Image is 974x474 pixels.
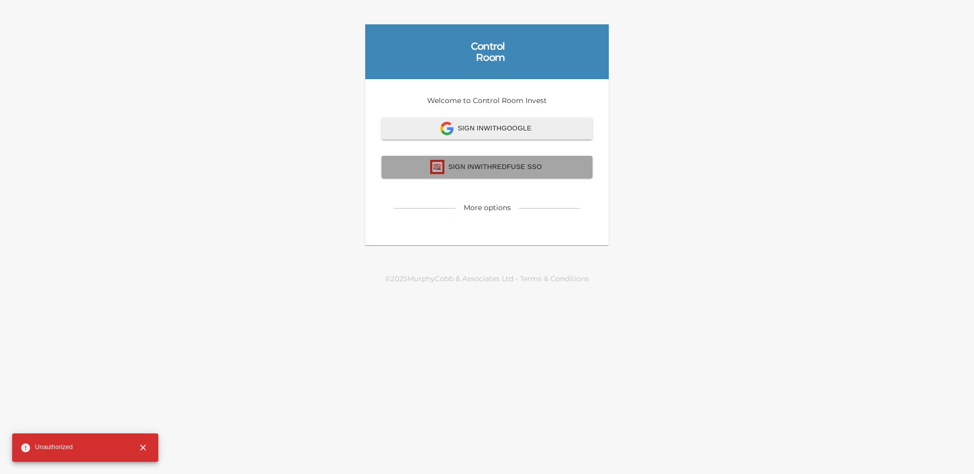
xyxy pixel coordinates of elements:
[469,41,505,63] div: Control Room
[381,156,593,178] button: redfuse iconSign InwithRedfuse SSO
[464,202,511,213] div: More options
[430,160,444,174] img: redfuse icon
[365,79,609,245] div: Welcome to Control Room Invest
[132,436,154,459] button: close
[393,160,581,174] span: Sign In with Redfuse SSO
[381,118,593,140] button: Sign InwithGoogle
[520,274,589,283] a: Terms & Conditions
[20,443,73,453] span: Unauthorized
[393,122,581,136] span: Sign In with Google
